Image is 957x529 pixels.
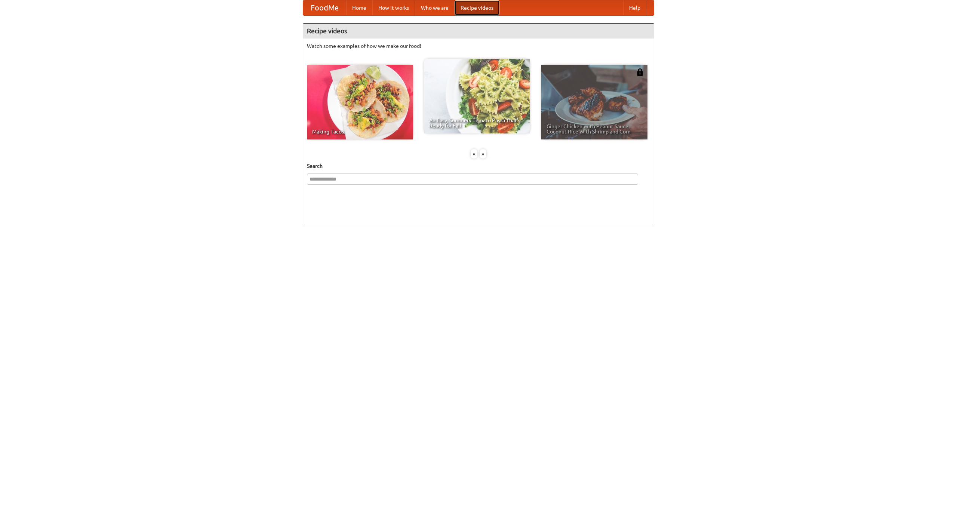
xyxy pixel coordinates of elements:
div: » [480,149,486,159]
a: How it works [372,0,415,15]
a: Making Tacos [307,65,413,139]
a: FoodMe [303,0,346,15]
h5: Search [307,162,650,170]
div: « [471,149,477,159]
img: 483408.png [636,68,644,76]
a: Recipe videos [455,0,499,15]
a: An Easy, Summery Tomato Pasta That's Ready for Fall [424,59,530,133]
a: Help [623,0,646,15]
p: Watch some examples of how we make our food! [307,42,650,50]
h4: Recipe videos [303,24,654,39]
span: Making Tacos [312,129,408,134]
span: An Easy, Summery Tomato Pasta That's Ready for Fall [429,118,525,128]
a: Who we are [415,0,455,15]
a: Home [346,0,372,15]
